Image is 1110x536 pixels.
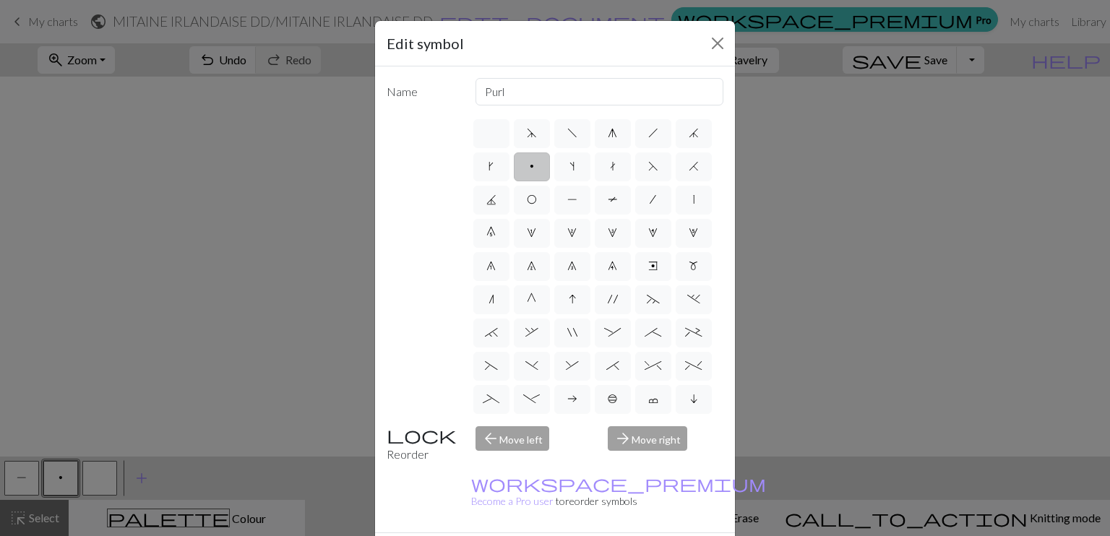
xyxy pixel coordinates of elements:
h5: Edit symbol [387,33,464,54]
span: T [608,194,618,205]
span: P [567,194,577,205]
span: ^ [645,360,661,371]
div: Reorder [378,426,467,463]
span: c [648,393,658,405]
span: ; [645,327,661,338]
span: 9 [608,260,617,272]
span: - [523,393,540,405]
span: g [608,127,617,139]
span: G [527,293,536,305]
span: 6 [486,260,496,272]
span: ) [525,360,538,371]
span: 8 [567,260,577,272]
span: f [567,127,577,139]
span: , [525,327,538,338]
span: b [608,393,618,405]
span: I [569,293,576,305]
span: 5 [689,227,698,238]
span: / [650,194,656,205]
span: ` [485,327,498,338]
span: J [486,194,496,205]
span: : [604,327,621,338]
span: j [689,127,699,139]
span: d [527,127,537,139]
span: 1 [527,227,536,238]
span: ( [485,360,498,371]
span: e [648,260,658,272]
span: 7 [527,260,536,272]
span: % [685,360,702,371]
span: workspace_premium [471,473,766,493]
label: Name [378,78,467,105]
span: 4 [648,227,658,238]
span: . [687,293,700,305]
span: k [489,160,494,172]
span: 3 [608,227,617,238]
span: & [566,360,579,371]
span: t [610,160,616,172]
span: 2 [567,227,577,238]
span: " [567,327,577,338]
span: + [685,327,702,338]
span: m [689,260,698,272]
span: ' [608,293,618,305]
small: to reorder symbols [471,477,766,507]
span: n [489,293,494,305]
span: 0 [486,227,496,238]
span: s [569,160,575,172]
span: F [648,160,658,172]
span: H [689,160,699,172]
span: i [690,393,697,405]
span: ~ [647,293,660,305]
span: _ [483,393,499,405]
span: | [693,194,694,205]
span: h [648,127,658,139]
button: Close [706,32,729,55]
span: O [527,194,537,205]
span: a [567,393,577,405]
span: p [530,160,534,172]
a: Become a Pro user [471,477,766,507]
